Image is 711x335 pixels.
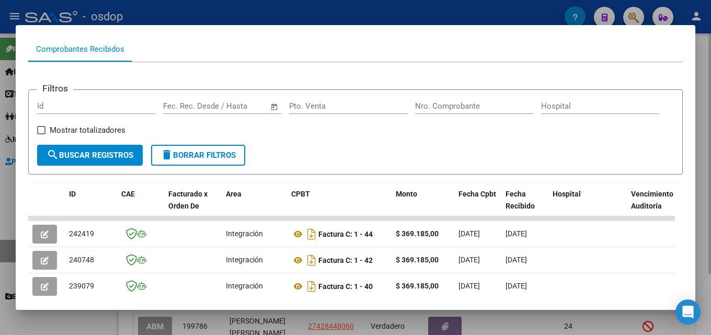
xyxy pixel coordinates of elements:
[396,190,417,198] span: Monto
[69,190,76,198] span: ID
[50,124,125,136] span: Mostrar totalizadores
[396,282,439,290] strong: $ 369.185,00
[163,101,205,111] input: Fecha inicio
[69,282,94,290] span: 239079
[37,145,143,166] button: Buscar Registros
[269,101,281,113] button: Open calendar
[396,256,439,264] strong: $ 369.185,00
[458,282,480,290] span: [DATE]
[396,229,439,238] strong: $ 369.185,00
[36,43,124,55] div: Comprobantes Recibidos
[65,183,117,229] datatable-header-cell: ID
[458,229,480,238] span: [DATE]
[69,229,94,238] span: 242419
[454,183,501,229] datatable-header-cell: Fecha Cpbt
[305,252,318,269] i: Descargar documento
[631,190,673,210] span: Vencimiento Auditoría
[392,183,454,229] datatable-header-cell: Monto
[318,256,373,264] strong: Factura C: 1 - 42
[37,82,73,95] h3: Filtros
[675,299,701,325] div: Open Intercom Messenger
[226,282,263,290] span: Integración
[501,183,548,229] datatable-header-cell: Fecha Recibido
[215,101,266,111] input: Fecha fin
[121,190,135,198] span: CAE
[47,151,133,160] span: Buscar Registros
[47,148,59,161] mat-icon: search
[506,282,527,290] span: [DATE]
[117,183,164,229] datatable-header-cell: CAE
[548,183,627,229] datatable-header-cell: Hospital
[168,190,208,210] span: Facturado x Orden De
[506,229,527,238] span: [DATE]
[287,183,392,229] datatable-header-cell: CPBT
[553,190,581,198] span: Hospital
[458,190,496,198] span: Fecha Cpbt
[305,278,318,295] i: Descargar documento
[458,256,480,264] span: [DATE]
[506,256,527,264] span: [DATE]
[627,183,674,229] datatable-header-cell: Vencimiento Auditoría
[305,226,318,242] i: Descargar documento
[222,183,287,229] datatable-header-cell: Area
[318,282,373,291] strong: Factura C: 1 - 40
[226,256,263,264] span: Integración
[226,190,242,198] span: Area
[226,229,263,238] span: Integración
[506,190,535,210] span: Fecha Recibido
[164,183,222,229] datatable-header-cell: Facturado x Orden De
[291,190,310,198] span: CPBT
[318,230,373,238] strong: Factura C: 1 - 44
[69,256,94,264] span: 240748
[160,148,173,161] mat-icon: delete
[151,145,245,166] button: Borrar Filtros
[160,151,236,160] span: Borrar Filtros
